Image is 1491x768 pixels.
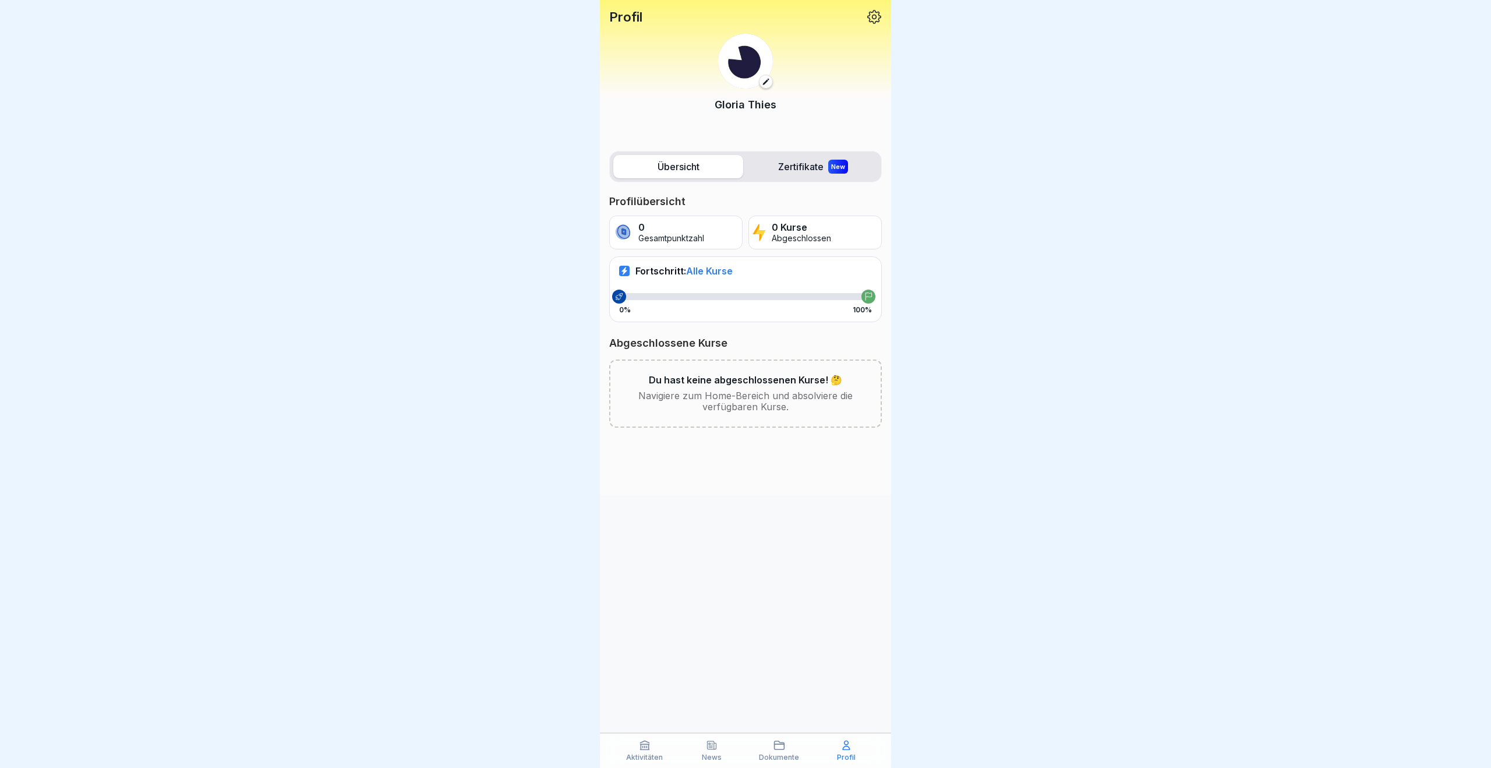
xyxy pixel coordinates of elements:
p: Gesamtpunktzahl [638,234,704,244]
p: Fortschritt: [635,265,733,277]
img: lightning.svg [752,223,766,242]
p: Navigiere zum Home-Bereich und absolviere die verfügbaren Kurse. [629,390,862,413]
label: Zertifikate [748,155,878,178]
p: Dokumente [759,753,799,762]
p: News [702,753,722,762]
p: Profil [837,753,856,762]
img: dgn6ymvmmfza13vslh7z01e0.png [718,34,773,89]
span: Alle Kurse [686,265,733,277]
p: 0 Kurse [772,222,831,233]
label: Übersicht [613,155,743,178]
p: Du hast keine abgeschlossenen Kurse! 🤔 [649,375,842,386]
p: 0% [619,306,631,314]
p: Profil [609,9,642,24]
p: Gloria Thies [715,97,776,112]
p: Aktivitäten [626,753,663,762]
p: Abgeschlossene Kurse [609,336,882,350]
div: New [828,160,848,174]
p: Profilübersicht [609,195,882,209]
p: 0 [638,222,704,233]
p: 100% [853,306,872,314]
img: coin.svg [613,223,633,242]
p: Abgeschlossen [772,234,831,244]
